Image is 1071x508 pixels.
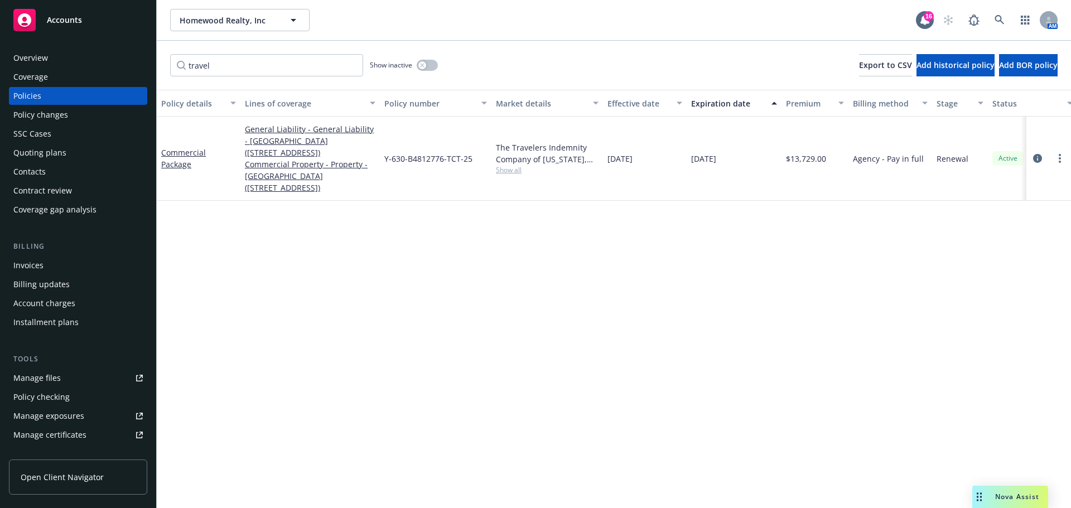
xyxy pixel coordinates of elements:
a: Commercial Property - Property - [GEOGRAPHIC_DATA] ([STREET_ADDRESS]) [245,158,375,193]
button: Effective date [603,90,687,117]
div: Contract review [13,182,72,200]
span: Accounts [47,16,82,25]
div: Manage claims [13,445,70,463]
button: Homewood Realty, Inc [170,9,310,31]
div: Manage certificates [13,426,86,444]
a: more [1053,152,1067,165]
a: Quoting plans [9,144,147,162]
div: Contacts [13,163,46,181]
button: Add BOR policy [999,54,1058,76]
button: Market details [491,90,603,117]
button: Add historical policy [916,54,995,76]
div: Drag to move [972,486,986,508]
div: SSC Cases [13,125,51,143]
div: Policy details [161,98,224,109]
div: Manage exposures [13,407,84,425]
a: Contract review [9,182,147,200]
div: Invoices [13,257,44,274]
div: Premium [786,98,832,109]
button: Nova Assist [972,486,1048,508]
span: Homewood Realty, Inc [180,14,276,26]
div: Coverage gap analysis [13,201,97,219]
span: Renewal [937,153,968,165]
div: Billing method [853,98,915,109]
a: Policy checking [9,388,147,406]
div: Status [992,98,1060,109]
input: Filter by keyword... [170,54,363,76]
span: [DATE] [691,153,716,165]
a: Commercial Package [161,147,206,170]
button: Stage [932,90,988,117]
div: Overview [13,49,48,67]
div: Manage files [13,369,61,387]
a: Manage certificates [9,426,147,444]
span: Active [997,153,1019,163]
div: Policies [13,87,41,105]
div: Billing updates [13,275,70,293]
a: Coverage gap analysis [9,201,147,219]
a: Manage claims [9,445,147,463]
div: Effective date [607,98,670,109]
a: Installment plans [9,313,147,331]
div: Policy number [384,98,475,109]
span: Y-630-B4812776-TCT-25 [384,153,472,165]
span: Export to CSV [859,60,912,70]
button: Lines of coverage [240,90,380,117]
button: Expiration date [687,90,781,117]
div: 16 [924,11,934,21]
div: Expiration date [691,98,765,109]
div: Account charges [13,294,75,312]
a: Contacts [9,163,147,181]
div: Quoting plans [13,144,66,162]
div: Policy checking [13,388,70,406]
a: circleInformation [1031,152,1044,165]
div: Market details [496,98,586,109]
span: [DATE] [607,153,633,165]
a: Report a Bug [963,9,985,31]
span: Open Client Navigator [21,471,104,483]
span: Show all [496,165,599,175]
a: Switch app [1014,9,1036,31]
div: Policy changes [13,106,68,124]
button: Export to CSV [859,54,912,76]
a: Policies [9,87,147,105]
span: Add historical policy [916,60,995,70]
div: Lines of coverage [245,98,363,109]
div: Stage [937,98,971,109]
a: SSC Cases [9,125,147,143]
div: Billing [9,241,147,252]
a: Accounts [9,4,147,36]
a: Search [988,9,1011,31]
button: Premium [781,90,848,117]
a: Account charges [9,294,147,312]
div: Tools [9,354,147,365]
span: Add BOR policy [999,60,1058,70]
a: Start snowing [937,9,959,31]
span: $13,729.00 [786,153,826,165]
div: Coverage [13,68,48,86]
a: Manage files [9,369,147,387]
a: General Liability - General Liability - [GEOGRAPHIC_DATA] ([STREET_ADDRESS]) [245,123,375,158]
a: Invoices [9,257,147,274]
a: Overview [9,49,147,67]
div: Installment plans [13,313,79,331]
a: Policy changes [9,106,147,124]
a: Coverage [9,68,147,86]
span: Agency - Pay in full [853,153,924,165]
button: Billing method [848,90,932,117]
button: Policy number [380,90,491,117]
div: The Travelers Indemnity Company of [US_STATE], Travelers Insurance [496,142,599,165]
span: Show inactive [370,60,412,70]
span: Nova Assist [995,492,1039,501]
button: Policy details [157,90,240,117]
a: Billing updates [9,275,147,293]
a: Manage exposures [9,407,147,425]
